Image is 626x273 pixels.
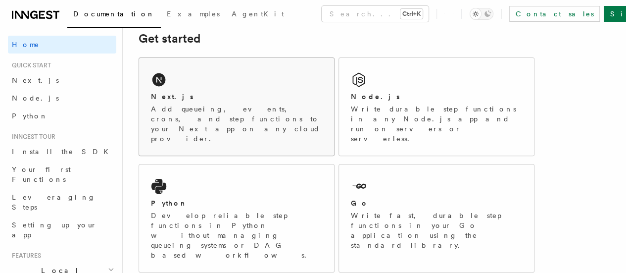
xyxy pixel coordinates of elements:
[161,3,226,27] a: Examples
[139,57,335,156] a: Next.jsAdd queueing, events, crons, and step functions to your Next app on any cloud provider.
[351,211,522,250] p: Write fast, durable step functions in your Go application using the standard library.
[139,164,335,273] a: PythonDevelop reliable step functions in Python without managing queueing systems or DAG based wo...
[167,10,220,18] span: Examples
[12,193,96,211] span: Leveraging Steps
[151,92,193,102] h2: Next.js
[509,6,600,22] a: Contact sales
[12,76,59,84] span: Next.js
[8,61,51,69] span: Quick start
[12,165,71,183] span: Your first Functions
[8,216,116,244] a: Setting up your app
[151,198,188,208] h2: Python
[8,133,55,141] span: Inngest tour
[8,143,116,161] a: Install the SDK
[67,3,161,28] a: Documentation
[232,10,284,18] span: AgentKit
[12,112,48,120] span: Python
[226,3,290,27] a: AgentKit
[322,6,429,22] button: Search...Ctrl+K
[12,94,59,102] span: Node.js
[139,32,200,46] a: Get started
[8,252,41,260] span: Features
[8,188,116,216] a: Leveraging Steps
[351,104,522,144] p: Write durable step functions in any Node.js app and run on servers or serverless.
[12,148,114,156] span: Install the SDK
[151,211,322,260] p: Develop reliable step functions in Python without managing queueing systems or DAG based workflows.
[8,107,116,125] a: Python
[12,221,97,239] span: Setting up your app
[400,9,423,19] kbd: Ctrl+K
[151,104,322,144] p: Add queueing, events, crons, and step functions to your Next app on any cloud provider.
[338,57,534,156] a: Node.jsWrite durable step functions in any Node.js app and run on servers or serverless.
[8,71,116,89] a: Next.js
[8,36,116,54] a: Home
[351,92,400,102] h2: Node.js
[338,164,534,273] a: GoWrite fast, durable step functions in your Go application using the standard library.
[351,198,369,208] h2: Go
[470,8,493,20] button: Toggle dark mode
[8,161,116,188] a: Your first Functions
[12,40,40,50] span: Home
[8,89,116,107] a: Node.js
[73,10,155,18] span: Documentation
